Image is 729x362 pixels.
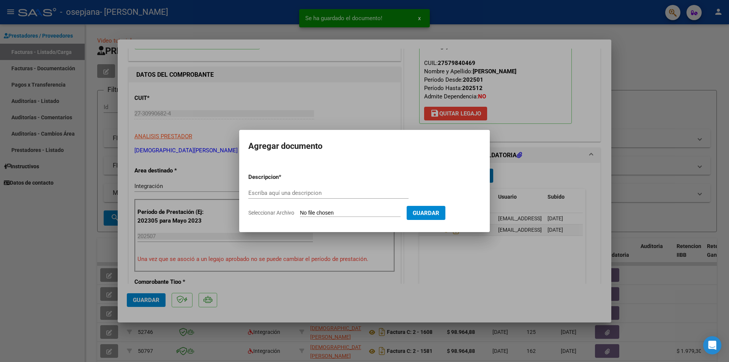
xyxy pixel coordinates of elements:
span: Seleccionar Archivo [248,210,294,216]
div: Open Intercom Messenger [703,336,721,354]
h2: Agregar documento [248,139,481,153]
span: Guardar [413,210,439,217]
button: Guardar [407,206,445,220]
p: Descripcion [248,173,318,182]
